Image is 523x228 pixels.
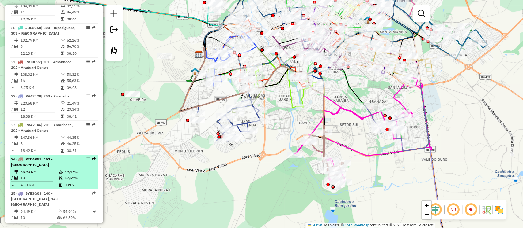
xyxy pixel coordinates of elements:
i: Tempo total em rota [57,223,60,226]
td: 6,75 KM [20,85,60,91]
i: Total de Atividades [14,176,18,180]
i: Rota otimizada [93,210,97,213]
i: Distância Total [14,170,18,174]
span: RTD4B99 [25,157,41,161]
span: 21 - [11,60,73,70]
i: Distância Total [14,136,18,139]
td: 108,02 KM [20,72,60,78]
span: 22 - [11,94,70,98]
td: 6 [20,43,60,50]
div: Atividade não roteirizada - ADEGA WAI BEER E TABACARIA LTDA [247,63,262,69]
em: Rota exportada [92,191,96,195]
em: Rota exportada [92,94,96,98]
td: / [11,78,14,84]
span: + [425,201,429,209]
td: 6,45 KM [20,222,56,228]
a: Criar modelo [108,45,120,58]
span: 20 - [11,25,76,35]
i: Distância Total [14,39,18,42]
i: Tempo total em rota [61,149,64,153]
div: Atividade não roteirizada - SUPER IDEAL LTDA [372,16,387,22]
i: Tempo total em rota [61,17,64,21]
img: FAD CDD Uberlandia [191,68,199,75]
div: Atividade não roteirizada - LIALE COMERCIO LTDA [284,74,299,80]
div: Atividade não roteirizada - ADNAN AHMAD EL DAHOU [264,30,279,36]
em: Rota exportada [92,157,96,161]
i: Total de Atividades [14,142,18,145]
td: 12 [20,106,60,112]
em: Opções [86,191,90,195]
div: Atividade não roteirizada - MAICKON JAICK [206,1,221,7]
span: RVA2J46 [25,123,41,127]
em: Rota exportada [92,26,96,29]
td: 12,26 KM [20,16,60,22]
img: Fluxo de ruas [481,205,491,215]
div: Atividade não roteirizada - JAIME RODRIGUES DA C [246,76,261,83]
em: Opções [86,157,90,161]
i: Distância Total [14,4,18,8]
i: % de utilização da cubagem [61,45,65,48]
i: Tempo total em rota [59,183,62,187]
td: 52,16% [66,37,96,43]
td: 55,63% [66,78,96,84]
i: Total de Atividades [14,108,18,111]
td: 4,30 KM [20,182,58,188]
span: | 201 - Amanhece, 202 - Araguari Centro [11,123,73,133]
i: % de utilização da cubagem [61,10,65,14]
em: Opções [86,26,90,29]
span: | 300 - Tupaciguara, 301 - [GEOGRAPHIC_DATA] [11,25,76,35]
td: 44,35% [66,134,96,141]
span: − [425,211,429,218]
i: % de utilização do peso [59,170,63,174]
td: 97,55% [66,3,96,9]
span: | 201 - Amanhece, 202 - Araguari Centro [11,60,73,70]
a: Zoom in [422,201,431,210]
td: = [11,16,14,22]
i: % de utilização da cubagem [57,216,61,219]
td: / [11,9,14,15]
a: Nova sessão e pesquisa [108,7,120,21]
td: 08:41 [66,113,96,120]
i: % de utilização da cubagem [61,108,65,111]
td: 49,47% [64,169,95,175]
span: JBE6C60 [25,25,41,30]
span: Ocultar deslocamento [428,202,443,217]
td: 46,25% [66,141,96,147]
i: % de utilização do peso [61,39,65,42]
td: 11 [20,9,60,15]
span: | 140 - [GEOGRAPHIC_DATA], 143 - [GEOGRAPHIC_DATA] [11,191,60,207]
td: 23,34% [66,106,96,112]
td: 21,49% [66,100,96,106]
i: % de utilização do peso [61,136,65,139]
td: 16 [20,78,60,84]
div: Atividade não roteirizada - UDIFRIOS DISTRIBUIDO [233,71,248,77]
i: % de utilização da cubagem [59,176,63,180]
a: Leaflet [308,223,322,227]
td: 55,90 KM [20,169,58,175]
div: Atividade não roteirizada - PAULO VITOR ALVES DA [125,91,140,97]
i: % de utilização do peso [61,101,65,105]
span: 25 - [11,191,60,207]
img: CDD Uberlandia [195,50,203,58]
td: 132,79 KM [20,37,60,43]
td: 22,13 KM [20,50,60,57]
td: / [11,106,14,112]
div: Map data © contributors,© 2025 TomTom, Microsoft [306,223,435,228]
td: 64,49 KM [20,208,56,215]
td: = [11,85,14,91]
td: 56,70% [66,43,96,50]
span: Ocultar NR [446,202,460,217]
span: | 151 - [GEOGRAPHIC_DATA] [11,157,53,167]
td: 86,49% [66,9,96,15]
em: Opções [86,60,90,64]
div: Atividade não roteirizada - CLEOMAR FERREIRA DA [213,2,229,9]
span: SYE3G83 [25,191,41,196]
i: Distância Total [14,101,18,105]
i: Tempo total em rota [61,52,64,55]
td: 8 [20,141,60,147]
td: 08:44 [66,16,96,22]
div: Atividade não roteirizada - EMPORIO UBERLANDIA LTDA [278,50,294,57]
td: 09:07 [64,182,95,188]
span: 23 - [11,123,73,133]
a: Exportar sessão [108,24,120,37]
